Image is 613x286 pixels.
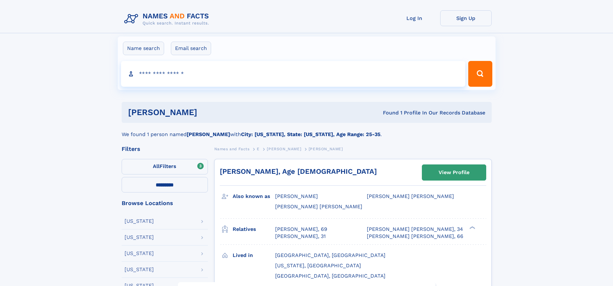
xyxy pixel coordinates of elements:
[125,235,154,240] div: [US_STATE]
[275,273,385,279] span: [GEOGRAPHIC_DATA], [GEOGRAPHIC_DATA]
[122,146,208,152] div: Filters
[187,131,230,137] b: [PERSON_NAME]
[214,145,250,153] a: Names and Facts
[367,233,463,240] a: [PERSON_NAME] [PERSON_NAME], 66
[468,225,476,230] div: ❯
[309,147,343,151] span: [PERSON_NAME]
[389,10,440,26] a: Log In
[125,251,154,256] div: [US_STATE]
[122,200,208,206] div: Browse Locations
[233,191,275,202] h3: Also known as
[275,233,326,240] a: [PERSON_NAME], 31
[123,42,164,55] label: Name search
[233,250,275,261] h3: Lived in
[267,147,301,151] span: [PERSON_NAME]
[290,109,485,116] div: Found 1 Profile In Our Records Database
[275,262,361,269] span: [US_STATE], [GEOGRAPHIC_DATA]
[128,108,290,116] h1: [PERSON_NAME]
[367,193,454,199] span: [PERSON_NAME] [PERSON_NAME]
[275,193,318,199] span: [PERSON_NAME]
[171,42,211,55] label: Email search
[257,145,260,153] a: E
[125,267,154,272] div: [US_STATE]
[122,159,208,174] label: Filters
[122,10,214,28] img: Logo Names and Facts
[440,10,492,26] a: Sign Up
[267,145,301,153] a: [PERSON_NAME]
[220,167,377,175] a: [PERSON_NAME], Age [DEMOGRAPHIC_DATA]
[275,252,385,258] span: [GEOGRAPHIC_DATA], [GEOGRAPHIC_DATA]
[422,165,486,180] a: View Profile
[122,123,492,138] div: We found 1 person named with .
[257,147,260,151] span: E
[233,224,275,235] h3: Relatives
[153,163,160,169] span: All
[121,61,466,87] input: search input
[468,61,492,87] button: Search Button
[367,226,463,233] a: [PERSON_NAME] [PERSON_NAME], 34
[241,131,380,137] b: City: [US_STATE], State: [US_STATE], Age Range: 25-35
[439,165,469,180] div: View Profile
[275,203,362,210] span: [PERSON_NAME] [PERSON_NAME]
[125,219,154,224] div: [US_STATE]
[275,226,327,233] a: [PERSON_NAME], 69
